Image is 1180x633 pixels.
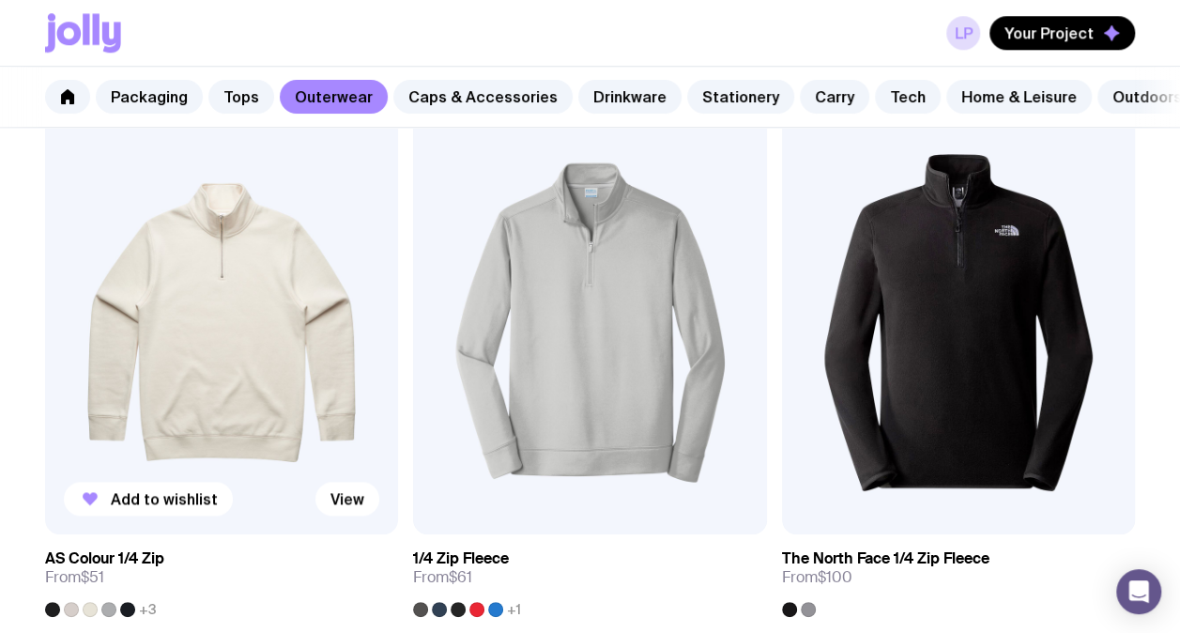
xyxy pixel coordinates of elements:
a: The North Face 1/4 Zip FleeceFrom$100 [782,534,1135,617]
a: Packaging [96,80,203,114]
a: Tech [875,80,941,114]
a: Drinkware [578,80,682,114]
span: Add to wishlist [111,489,218,508]
span: From [782,568,852,587]
a: 1/4 Zip FleeceFrom$61+1 [413,534,766,617]
span: $61 [449,567,472,587]
a: Tops [208,80,274,114]
button: Your Project [989,16,1135,50]
a: Stationery [687,80,794,114]
h3: The North Face 1/4 Zip Fleece [782,549,989,568]
span: $100 [818,567,852,587]
h3: AS Colour 1/4 Zip [45,549,164,568]
a: LP [946,16,980,50]
a: Caps & Accessories [393,80,573,114]
span: From [413,568,472,587]
a: Outerwear [280,80,388,114]
a: Home & Leisure [946,80,1092,114]
div: Open Intercom Messenger [1116,569,1161,614]
a: AS Colour 1/4 ZipFrom$51+3 [45,534,398,617]
span: $51 [81,567,104,587]
h3: 1/4 Zip Fleece [413,549,509,568]
a: Carry [800,80,869,114]
span: +3 [139,602,157,617]
span: +1 [507,602,521,617]
span: Your Project [1004,23,1094,42]
a: View [315,482,379,516]
button: Add to wishlist [64,482,233,516]
span: From [45,568,104,587]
